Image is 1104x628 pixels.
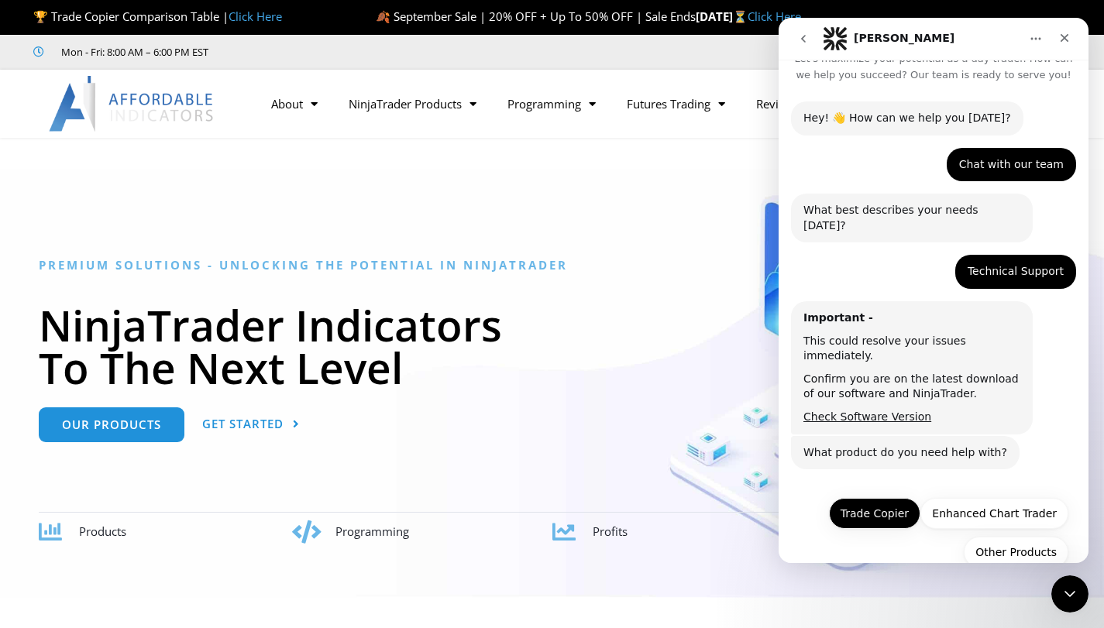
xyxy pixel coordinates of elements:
[376,9,696,24] span: 🍂 September Sale | 20% OFF + Up To 50% OFF | Sale Ends
[230,44,463,60] iframe: Customer reviews powered by Trustpilot
[79,523,126,539] span: Products
[62,419,161,431] span: Our Products
[256,86,333,122] a: About
[256,86,856,122] nav: Menu
[741,86,815,122] a: Reviews
[333,86,492,122] a: NinjaTrader Products
[696,9,748,24] strong: [DATE]
[57,43,208,61] span: Mon - Fri: 8:00 AM – 6:00 PM EST
[779,18,1089,563] iframe: Intercom live chat
[733,9,748,24] span: ⏳
[202,407,300,442] a: Get Started
[39,304,1065,389] h1: NinjaTrader Indicators To The Next Level
[202,418,284,430] span: Get Started
[49,76,215,132] img: LogoAI | Affordable Indicators – NinjaTrader
[229,9,282,24] a: Click Here
[39,407,184,442] a: Our Products
[748,9,801,24] a: Click Here
[611,86,741,122] a: Futures Trading
[39,258,1065,273] h6: Premium Solutions - Unlocking the Potential in NinjaTrader
[1051,575,1089,613] iframe: Intercom live chat
[492,86,611,122] a: Programming
[185,519,290,550] button: Other Products
[33,9,282,24] span: 🏆 Trade Copier Comparison Table |
[593,523,628,539] span: Profits
[335,523,409,539] span: Programming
